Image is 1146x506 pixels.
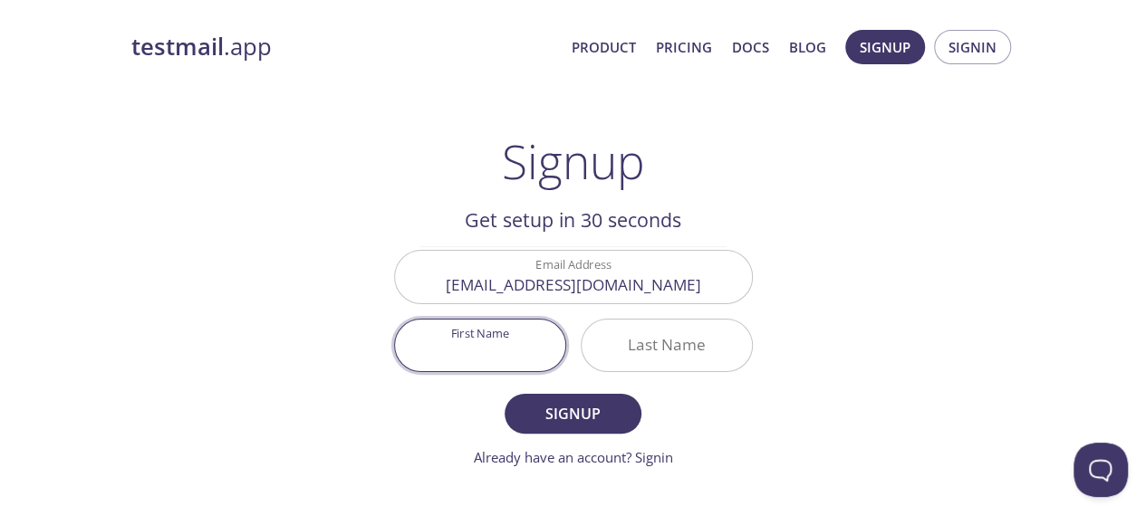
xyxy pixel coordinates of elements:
iframe: Help Scout Beacon - Open [1074,443,1128,497]
button: Signup [505,394,640,434]
a: Pricing [656,35,712,59]
a: Docs [732,35,769,59]
a: testmail.app [131,32,557,62]
a: Already have an account? Signin [474,448,673,466]
button: Signin [934,30,1011,64]
strong: testmail [131,31,224,62]
a: Product [572,35,636,59]
span: Signup [525,401,621,426]
span: Signin [949,35,997,59]
span: Signup [860,35,910,59]
h1: Signup [502,134,645,188]
a: Blog [789,35,826,59]
button: Signup [845,30,925,64]
h2: Get setup in 30 seconds [394,205,753,235]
